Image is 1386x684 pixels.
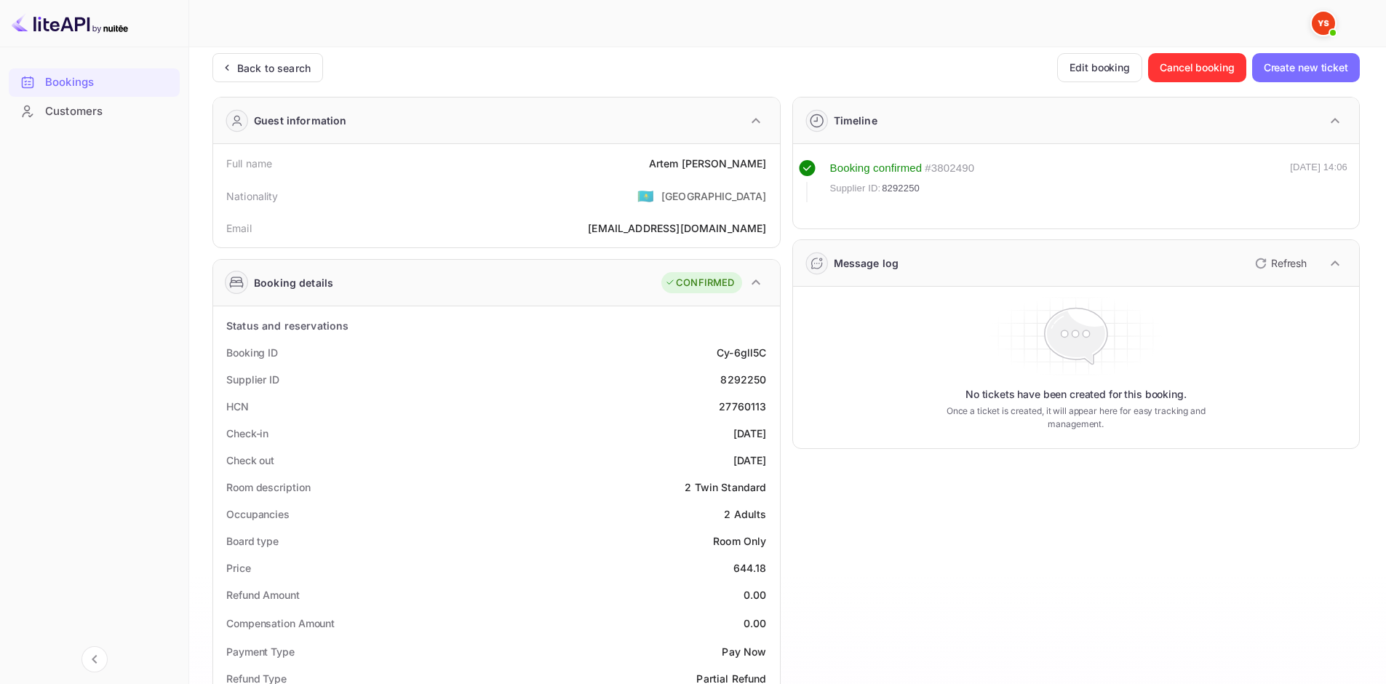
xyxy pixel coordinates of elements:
div: [DATE] 14:06 [1290,160,1347,202]
div: Check-in [226,426,268,441]
div: Bookings [45,74,172,91]
div: Supplier ID [226,372,279,387]
div: Customers [9,98,180,126]
button: Cancel booking [1148,53,1246,82]
button: Refresh [1246,252,1313,275]
div: Message log [834,255,899,271]
div: [DATE] [733,453,767,468]
div: 0.00 [744,616,767,631]
img: Yandex Support [1312,12,1335,35]
img: LiteAPI logo [12,12,128,35]
div: Customers [45,103,172,120]
div: Booking ID [226,345,278,360]
div: Booking details [254,275,333,290]
div: Pay Now [722,644,766,659]
div: # 3802490 [925,160,974,177]
div: Nationality [226,188,279,204]
div: Status and reservations [226,318,349,333]
div: [EMAIL_ADDRESS][DOMAIN_NAME] [588,220,766,236]
button: Create new ticket [1252,53,1360,82]
div: Check out [226,453,274,468]
div: [GEOGRAPHIC_DATA] [661,188,767,204]
span: United States [637,183,654,209]
div: Guest information [254,113,347,128]
div: 0.00 [744,587,767,603]
div: Board type [226,533,279,549]
div: Price [226,560,251,576]
div: [DATE] [733,426,767,441]
div: Full name [226,156,272,171]
div: Artem [PERSON_NAME] [649,156,767,171]
div: Payment Type [226,644,295,659]
div: Back to search [237,60,311,76]
div: 27760113 [719,399,766,414]
div: Refund Amount [226,587,300,603]
div: Booking confirmed [830,160,923,177]
div: Bookings [9,68,180,97]
p: Refresh [1271,255,1307,271]
div: CONFIRMED [665,276,734,290]
button: Collapse navigation [81,646,108,672]
div: 644.18 [733,560,767,576]
div: 8292250 [720,372,766,387]
div: Timeline [834,113,877,128]
div: Email [226,220,252,236]
div: Compensation Amount [226,616,335,631]
div: Room description [226,480,310,495]
span: 8292250 [882,181,920,196]
a: Customers [9,98,180,124]
button: Edit booking [1057,53,1142,82]
div: Room Only [713,533,766,549]
p: No tickets have been created for this booking. [965,387,1187,402]
div: Cy-6gll5C [717,345,766,360]
div: Occupancies [226,506,290,522]
div: HCN [226,399,249,414]
div: 2 Twin Standard [685,480,766,495]
div: 2 Adults [724,506,766,522]
span: Supplier ID: [830,181,881,196]
a: Bookings [9,68,180,95]
p: Once a ticket is created, it will appear here for easy tracking and management. [923,405,1228,431]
